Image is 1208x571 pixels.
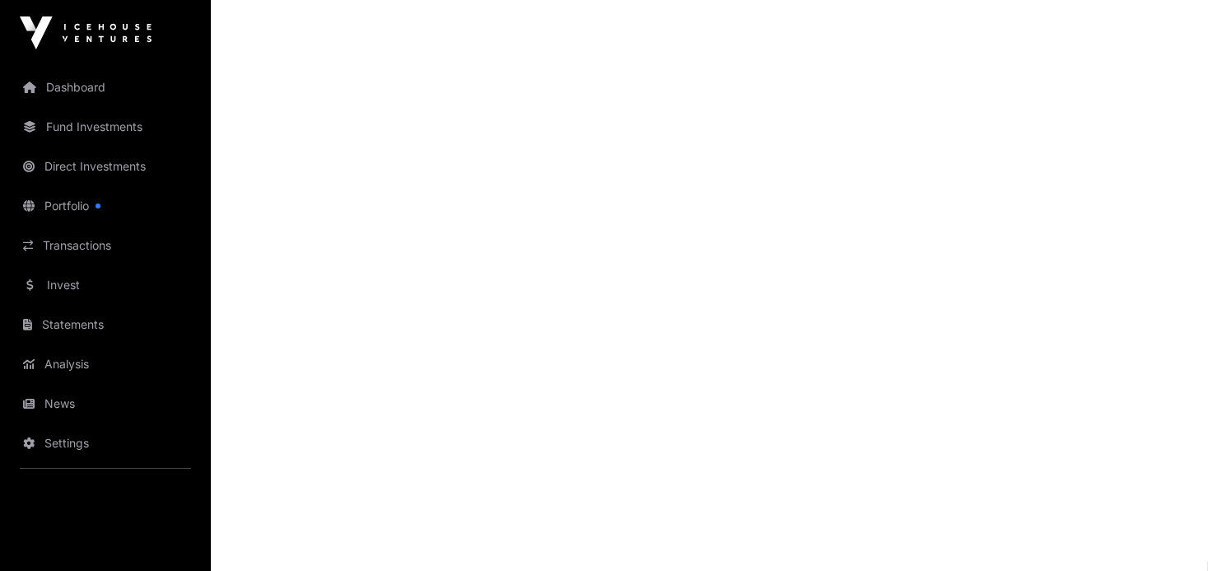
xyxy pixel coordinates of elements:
a: Analysis [13,346,198,382]
a: Settings [13,425,198,461]
a: News [13,386,198,422]
a: Dashboard [13,69,198,105]
a: Statements [13,307,198,343]
a: Fund Investments [13,109,198,145]
img: Icehouse Ventures Logo [20,16,152,49]
a: Invest [13,267,198,303]
a: Transactions [13,227,198,264]
a: Portfolio [13,188,198,224]
a: Direct Investments [13,148,198,185]
iframe: Chat Widget [1126,492,1208,571]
